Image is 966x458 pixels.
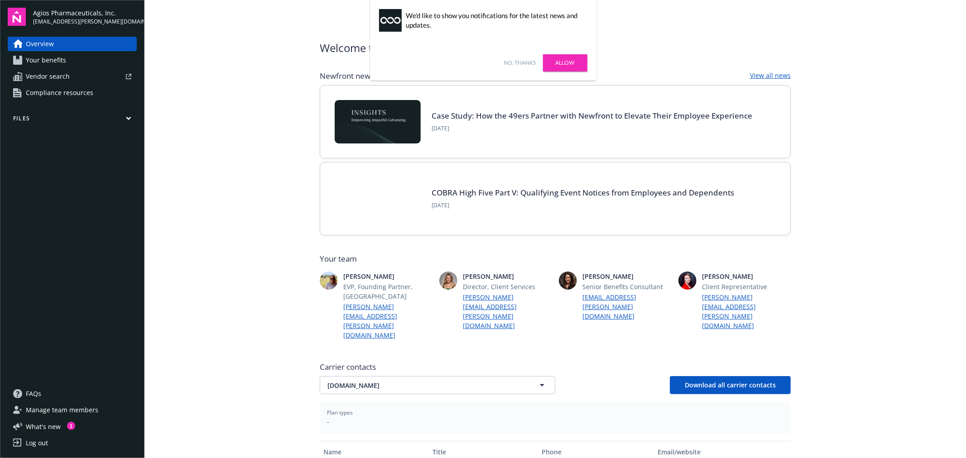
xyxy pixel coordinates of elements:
[26,69,70,84] span: Vendor search
[26,53,66,67] span: Your benefits
[320,71,374,81] span: Newfront news
[26,37,54,51] span: Overview
[432,201,734,210] span: [DATE]
[8,8,26,26] img: navigator-logo.svg
[582,272,671,281] span: [PERSON_NAME]
[582,292,671,321] a: [EMAIL_ADDRESS][PERSON_NAME][DOMAIN_NAME]
[343,302,432,340] a: [PERSON_NAME][EMAIL_ADDRESS][PERSON_NAME][DOMAIN_NAME]
[463,282,552,291] span: Director, Client Services
[582,282,671,291] span: Senior Benefits Consultant
[343,282,432,301] span: EVP, Founding Partner, [GEOGRAPHIC_DATA]
[702,292,791,330] a: [PERSON_NAME][EMAIL_ADDRESS][PERSON_NAME][DOMAIN_NAME]
[8,69,137,84] a: Vendor search
[750,71,791,81] a: View all news
[8,37,137,51] a: Overview
[504,59,536,67] a: No, thanks
[559,272,577,290] img: photo
[320,40,521,56] span: Welcome to Navigator , [PERSON_NAME]
[432,124,752,133] span: [DATE]
[432,187,734,198] a: COBRA High Five Part V: Qualifying Event Notices from Employees and Dependents
[320,272,338,290] img: photo
[8,53,137,67] a: Your benefits
[678,272,697,290] img: photo
[335,177,421,220] img: BLOG-Card Image - Compliance - COBRA High Five Pt 5 - 09-11-25.jpg
[543,54,587,72] a: Allow
[439,272,457,290] img: photo
[26,86,93,100] span: Compliance resources
[335,100,421,143] img: Card Image - INSIGHTS copy.png
[463,272,552,281] span: [PERSON_NAME]
[320,253,791,264] span: Your team
[8,86,137,100] a: Compliance resources
[33,18,137,26] span: [EMAIL_ADDRESS][PERSON_NAME][DOMAIN_NAME]
[33,8,137,18] span: Agios Pharmaceuticals, Inc.
[406,11,583,30] div: We'd like to show you notifications for the latest news and updates.
[463,292,552,330] a: [PERSON_NAME][EMAIL_ADDRESS][PERSON_NAME][DOMAIN_NAME]
[432,110,752,121] a: Case Study: How the 49ers Partner with Newfront to Elevate Their Employee Experience
[702,282,791,291] span: Client Representative
[702,272,791,281] span: [PERSON_NAME]
[8,114,137,126] button: Files
[343,272,432,281] span: [PERSON_NAME]
[33,8,137,26] button: Agios Pharmaceuticals, Inc.[EMAIL_ADDRESS][PERSON_NAME][DOMAIN_NAME]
